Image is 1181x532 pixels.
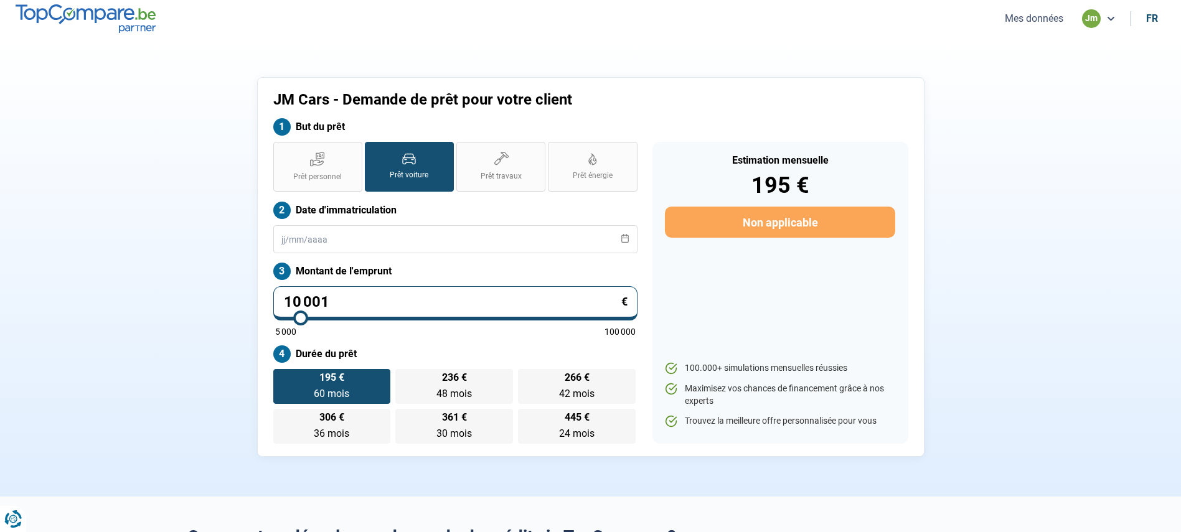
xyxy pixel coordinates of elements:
input: jj/mm/aaaa [273,225,638,253]
div: Estimation mensuelle [665,156,895,166]
button: Mes données [1001,12,1067,25]
label: But du prêt [273,118,638,136]
span: 195 € [319,373,344,383]
label: Durée du prêt [273,345,638,363]
span: Prêt travaux [481,171,522,182]
button: Non applicable [665,207,895,238]
li: 100.000+ simulations mensuelles réussies [665,362,895,375]
li: Trouvez la meilleure offre personnalisée pour vous [665,415,895,427]
span: Prêt voiture [390,170,428,180]
span: 36 mois [314,427,349,439]
span: € [621,296,628,307]
span: 100 000 [605,327,636,336]
li: Maximisez vos chances de financement grâce à nos experts [665,383,895,407]
span: 24 mois [559,427,595,439]
span: 5 000 [275,327,296,336]
span: 48 mois [436,388,472,399]
img: TopCompare.be [16,4,156,32]
span: 266 € [565,373,590,383]
span: 60 mois [314,388,349,399]
label: Date d'immatriculation [273,202,638,219]
div: 195 € [665,174,895,197]
span: 306 € [319,413,344,422]
span: 361 € [442,413,467,422]
div: jm [1082,9,1101,28]
span: 30 mois [436,427,472,439]
span: 42 mois [559,388,595,399]
span: 236 € [442,373,467,383]
label: Montant de l'emprunt [273,263,638,280]
span: Prêt énergie [573,170,613,181]
span: 445 € [565,413,590,422]
h1: JM Cars - Demande de prêt pour votre client [273,91,746,109]
div: fr [1146,12,1158,24]
span: Prêt personnel [293,172,342,182]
